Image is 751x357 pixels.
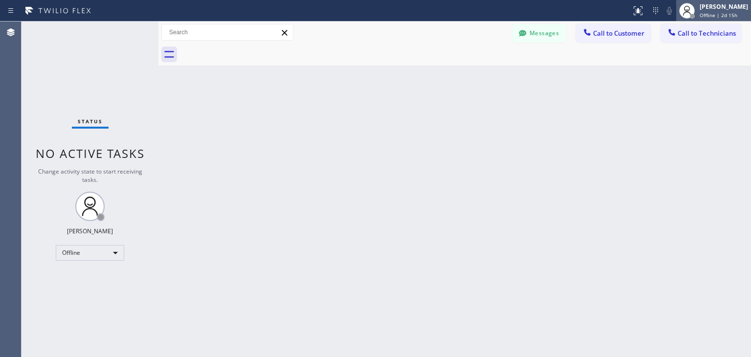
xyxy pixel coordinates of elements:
[678,29,736,38] span: Call to Technicians
[56,245,124,261] div: Offline
[78,118,103,125] span: Status
[700,2,748,11] div: [PERSON_NAME]
[162,24,293,40] input: Search
[661,24,741,43] button: Call to Technicians
[67,227,113,235] div: [PERSON_NAME]
[576,24,651,43] button: Call to Customer
[700,12,737,19] span: Offline | 2d 15h
[36,145,145,161] span: No active tasks
[663,4,676,18] button: Mute
[512,24,566,43] button: Messages
[38,167,142,184] span: Change activity state to start receiving tasks.
[593,29,644,38] span: Call to Customer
